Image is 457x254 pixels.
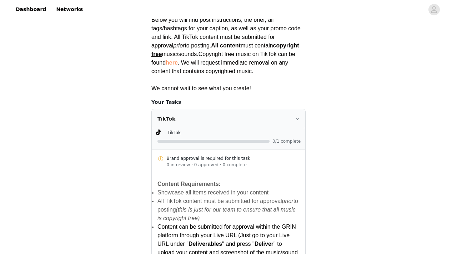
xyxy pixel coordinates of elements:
[272,139,301,143] span: 0/1 complete
[151,51,295,66] span: Copyright free music on TikTok can be found
[282,198,293,204] em: prior
[189,241,222,247] strong: Deliverables
[295,117,300,121] i: icon: right
[167,155,300,162] div: Brand approval is required for this task
[431,4,437,15] div: avatar
[211,42,241,49] span: All content
[151,17,301,74] span: Below you will find post instructions, the brief, all tags/hashtags for your caption, as well as ...
[173,42,185,49] em: prior
[157,181,221,187] strong: Content Requirements:
[52,1,87,17] a: Networks
[157,189,268,195] span: Showcase all items received in your content
[157,198,298,221] span: All TikTok content must be submitted for approval to posting
[157,207,296,221] em: (this is just for our team to ensure that all music is copyright free)
[151,98,306,106] h4: Your Tasks
[151,85,251,91] span: We cannot wait to see what you create!
[255,241,273,247] strong: Deliver
[166,60,178,66] a: here
[11,1,50,17] a: Dashboard
[152,109,305,128] div: icon: rightTikTok
[167,162,300,168] div: 0 in review · 0 approved · 0 complete
[151,42,299,57] strong: copyright free
[151,42,299,57] span: must contain music/sounds.
[167,130,181,135] span: TikTok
